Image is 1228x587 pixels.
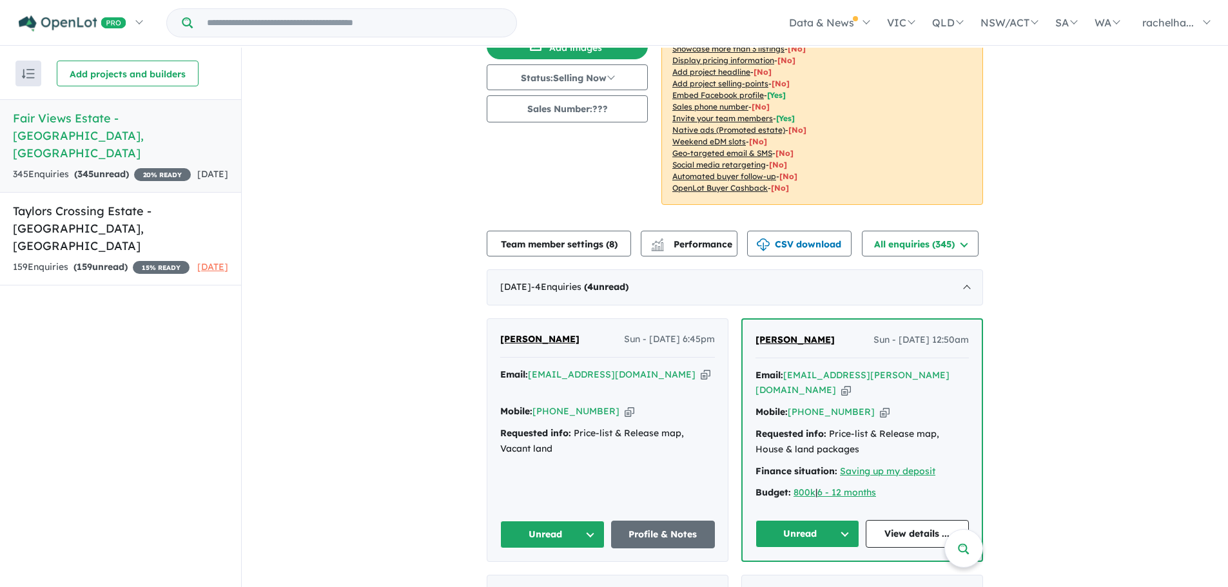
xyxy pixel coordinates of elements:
[752,102,770,111] span: [ No ]
[13,167,191,182] div: 345 Enquir ies
[757,238,770,251] img: download icon
[777,55,795,65] span: [ No ]
[755,520,859,548] button: Unread
[769,160,787,169] span: [No]
[817,486,876,498] a: 6 - 12 months
[500,426,715,457] div: Price-list & Release map, Vacant land
[197,261,228,273] span: [DATE]
[133,261,190,274] span: 15 % READY
[755,428,826,439] strong: Requested info:
[57,61,199,86] button: Add projects and builders
[776,113,795,123] span: [ Yes ]
[672,90,764,100] u: Embed Facebook profile
[625,405,634,418] button: Copy
[653,238,732,250] span: Performance
[500,521,605,548] button: Unread
[500,369,528,380] strong: Email:
[672,79,768,88] u: Add project selling-points
[754,67,772,77] span: [ No ]
[624,332,715,347] span: Sun - [DATE] 6:45pm
[672,67,750,77] u: Add project headline
[775,148,794,158] span: [No]
[1142,16,1194,29] span: rachelha...
[755,427,969,457] div: Price-list & Release map, House & land packages
[22,69,35,79] img: sort.svg
[755,369,950,396] a: [EMAIL_ADDRESS][PERSON_NAME][DOMAIN_NAME]
[788,44,806,53] span: [ No ]
[772,79,790,88] span: [ No ]
[487,64,648,90] button: Status:Selling Now
[487,95,648,122] button: Sales Number:???
[651,242,664,251] img: bar-chart.svg
[13,202,228,255] h5: Taylors Crossing Estate - [GEOGRAPHIC_DATA] , [GEOGRAPHIC_DATA]
[134,168,191,181] span: 20 % READY
[672,55,774,65] u: Display pricing information
[672,148,772,158] u: Geo-targeted email & SMS
[880,405,890,419] button: Copy
[197,168,228,180] span: [DATE]
[767,90,786,100] span: [ Yes ]
[749,137,767,146] span: [No]
[195,9,514,37] input: Try estate name, suburb, builder or developer
[841,383,851,397] button: Copy
[779,171,797,181] span: [No]
[500,332,580,347] a: [PERSON_NAME]
[755,369,783,381] strong: Email:
[771,183,789,193] span: [No]
[528,369,696,380] a: [EMAIL_ADDRESS][DOMAIN_NAME]
[641,231,737,256] button: Performance
[19,15,126,32] img: Openlot PRO Logo White
[584,281,629,293] strong: ( unread)
[13,110,228,162] h5: Fair Views Estate - [GEOGRAPHIC_DATA] , [GEOGRAPHIC_DATA]
[13,260,190,275] div: 159 Enquir ies
[794,486,815,498] a: 800k
[755,332,835,348] a: [PERSON_NAME]
[672,125,785,135] u: Native ads (Promoted estate)
[672,171,776,181] u: Automated buyer follow-up
[500,405,532,417] strong: Mobile:
[77,261,92,273] span: 159
[788,406,875,418] a: [PHONE_NUMBER]
[672,160,766,169] u: Social media retargeting
[609,238,614,250] span: 8
[652,238,663,245] img: line-chart.svg
[747,231,852,256] button: CSV download
[611,521,716,548] a: Profile & Notes
[755,485,969,501] div: |
[672,102,748,111] u: Sales phone number
[862,231,979,256] button: All enquiries (345)
[500,427,571,439] strong: Requested info:
[672,113,773,123] u: Invite your team members
[788,125,806,135] span: [No]
[672,137,746,146] u: Weekend eDM slots
[755,334,835,345] span: [PERSON_NAME]
[77,168,93,180] span: 345
[672,183,768,193] u: OpenLot Buyer Cashback
[672,44,785,53] u: Showcase more than 3 listings
[532,405,619,417] a: [PHONE_NUMBER]
[531,281,629,293] span: - 4 Enquir ies
[500,333,580,345] span: [PERSON_NAME]
[587,281,593,293] span: 4
[701,368,710,381] button: Copy
[73,261,128,273] strong: ( unread)
[755,486,791,498] strong: Budget:
[487,269,983,305] div: [DATE]
[74,168,129,180] strong: ( unread)
[487,231,631,256] button: Team member settings (8)
[866,520,970,548] a: View details ...
[755,465,837,477] strong: Finance situation:
[873,332,969,348] span: Sun - [DATE] 12:50am
[840,465,935,477] a: Saving up my deposit
[755,406,788,418] strong: Mobile:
